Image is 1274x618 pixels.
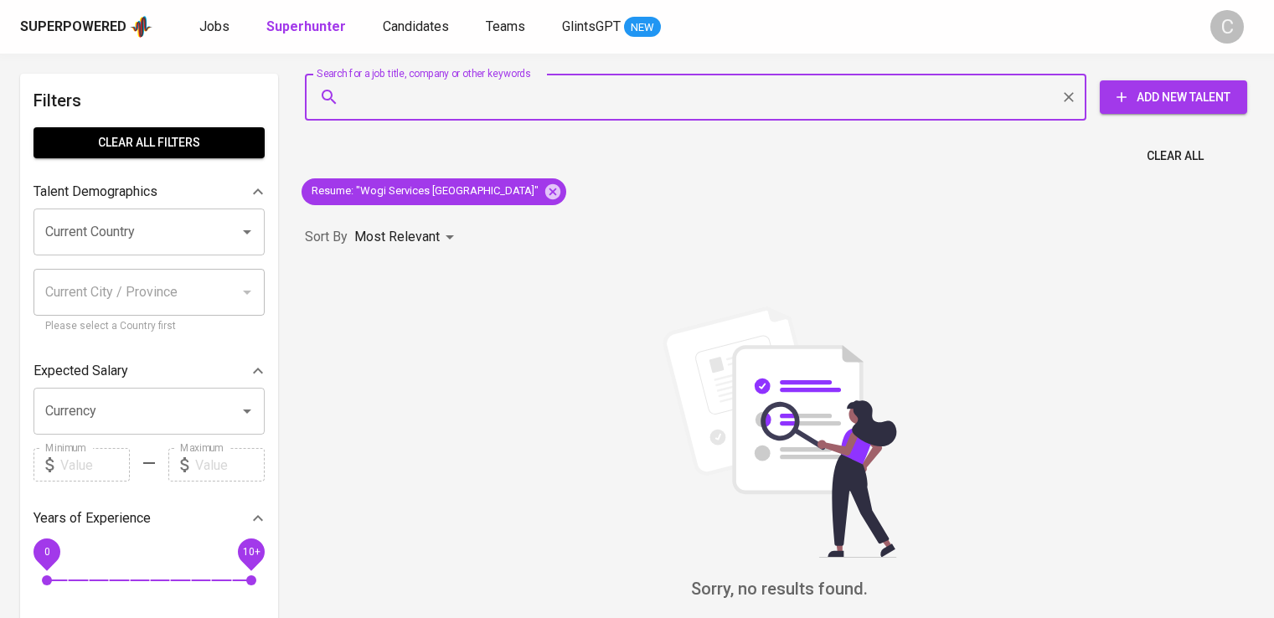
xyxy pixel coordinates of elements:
button: Clear [1057,85,1081,109]
a: GlintsGPT NEW [562,17,661,38]
div: Talent Demographics [34,175,265,209]
a: Superhunter [266,17,349,38]
h6: Sorry, no results found. [305,575,1254,602]
a: Jobs [199,17,233,38]
a: Candidates [383,17,452,38]
button: Add New Talent [1100,80,1247,114]
button: Clear All [1140,141,1210,172]
p: Expected Salary [34,361,128,381]
p: Most Relevant [354,227,440,247]
img: file_searching.svg [654,306,905,558]
div: Years of Experience [34,502,265,535]
button: Clear All filters [34,127,265,158]
span: Add New Talent [1113,87,1234,108]
div: Superpowered [20,18,126,37]
div: Most Relevant [354,222,460,253]
span: Clear All [1147,146,1204,167]
span: Clear All filters [47,132,251,153]
div: Resume: "Wogi Services [GEOGRAPHIC_DATA]" [302,178,566,205]
span: 0 [44,546,49,558]
input: Value [195,448,265,482]
p: Talent Demographics [34,182,157,202]
p: Sort By [305,227,348,247]
a: Superpoweredapp logo [20,14,152,39]
b: Superhunter [266,18,346,34]
span: Jobs [199,18,230,34]
p: Please select a Country first [45,318,253,335]
button: Open [235,399,259,423]
span: NEW [624,19,661,36]
button: Open [235,220,259,244]
p: Years of Experience [34,508,151,528]
div: C [1210,10,1244,44]
span: Resume : "Wogi Services [GEOGRAPHIC_DATA]" [302,183,549,199]
span: GlintsGPT [562,18,621,34]
span: 10+ [242,546,260,558]
input: Value [60,448,130,482]
span: Candidates [383,18,449,34]
a: Teams [486,17,529,38]
div: Expected Salary [34,354,265,388]
span: Teams [486,18,525,34]
img: app logo [130,14,152,39]
h6: Filters [34,87,265,114]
